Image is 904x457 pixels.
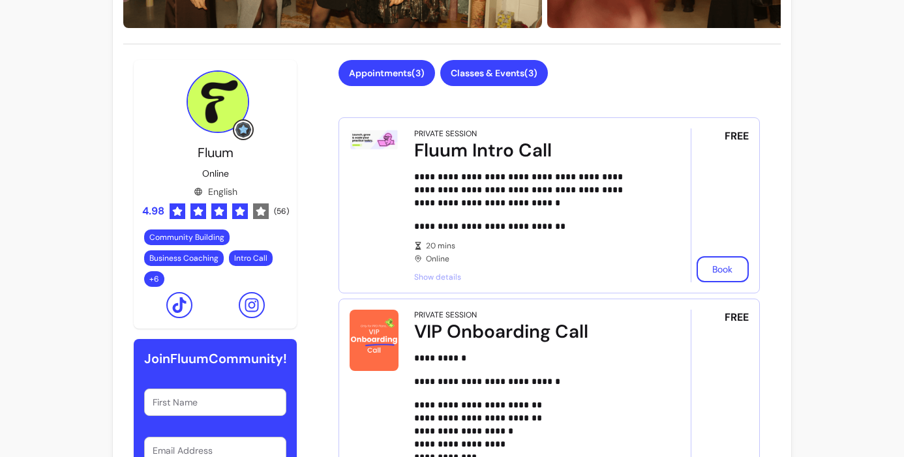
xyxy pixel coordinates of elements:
[339,60,435,86] button: Appointments(3)
[697,256,749,282] button: Book
[202,167,229,180] p: Online
[414,272,654,282] span: Show details
[414,241,654,264] div: Online
[149,253,218,263] span: Business Coaching
[234,253,267,263] span: Intro Call
[350,310,399,371] img: VIP Onboarding Call
[142,203,164,219] span: 4.98
[414,128,477,139] div: Private Session
[153,444,278,457] input: Email Address
[153,396,278,409] input: First Name
[144,349,287,368] h6: Join Fluum Community!
[350,128,399,151] img: Fluum Intro Call
[426,241,654,251] span: 20 mins
[725,310,749,325] span: FREE
[194,185,237,198] div: English
[198,144,234,161] span: Fluum
[414,139,654,162] div: Fluum Intro Call
[149,232,224,243] span: Community Building
[440,60,548,86] button: Classes & Events(3)
[414,320,654,344] div: VIP Onboarding Call
[235,122,251,138] img: Grow
[274,206,289,216] span: ( 56 )
[414,310,477,320] div: Private Session
[147,274,162,284] span: + 6
[187,70,249,133] img: Provider image
[725,128,749,144] span: FREE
